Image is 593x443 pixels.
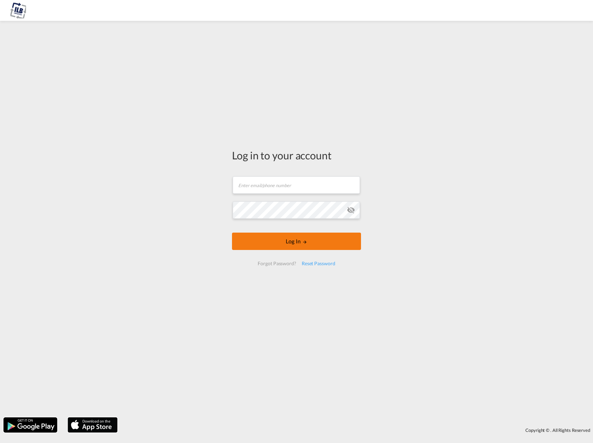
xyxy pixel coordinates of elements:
div: Reset Password [299,257,338,270]
img: 625ebc90a5f611efb2de8361e036ac32.png [10,3,26,18]
div: Copyright © . All Rights Reserved [121,424,593,436]
img: google.png [3,417,58,433]
md-icon: icon-eye-off [347,206,355,214]
button: LOGIN [232,233,361,250]
input: Enter email/phone number [233,176,360,194]
img: apple.png [67,417,118,433]
div: Log in to your account [232,148,361,162]
div: Forgot Password? [255,257,299,270]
